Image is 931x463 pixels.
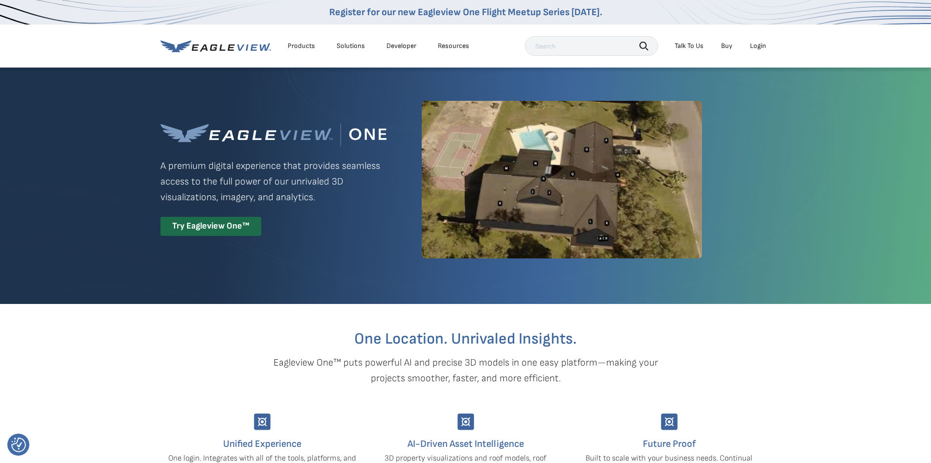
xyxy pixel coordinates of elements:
h4: AI-Driven Asset Intelligence [371,436,560,452]
div: Talk To Us [675,42,704,50]
button: Consent Preferences [11,438,26,452]
img: Revisit consent button [11,438,26,452]
img: Eagleview One™ [160,123,386,146]
div: Solutions [337,42,365,50]
img: Group-9744.svg [457,414,474,430]
input: Search [525,36,658,56]
div: Login [750,42,766,50]
a: Developer [386,42,416,50]
h4: Unified Experience [168,436,357,452]
div: Resources [438,42,469,50]
a: Buy [721,42,732,50]
img: Group-9744.svg [254,414,271,430]
div: Try Eagleview One™ [160,217,261,236]
p: Eagleview One™ puts powerful AI and precise 3D models in one easy platform—making your projects s... [256,355,675,386]
a: Register for our new Eagleview One Flight Meetup Series [DATE]. [329,6,602,18]
h2: One Location. Unrivaled Insights. [168,331,764,347]
h4: Future Proof [575,436,764,452]
p: A premium digital experience that provides seamless access to the full power of our unrivaled 3D ... [160,158,386,205]
img: Group-9744.svg [661,414,678,430]
div: Products [288,42,315,50]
